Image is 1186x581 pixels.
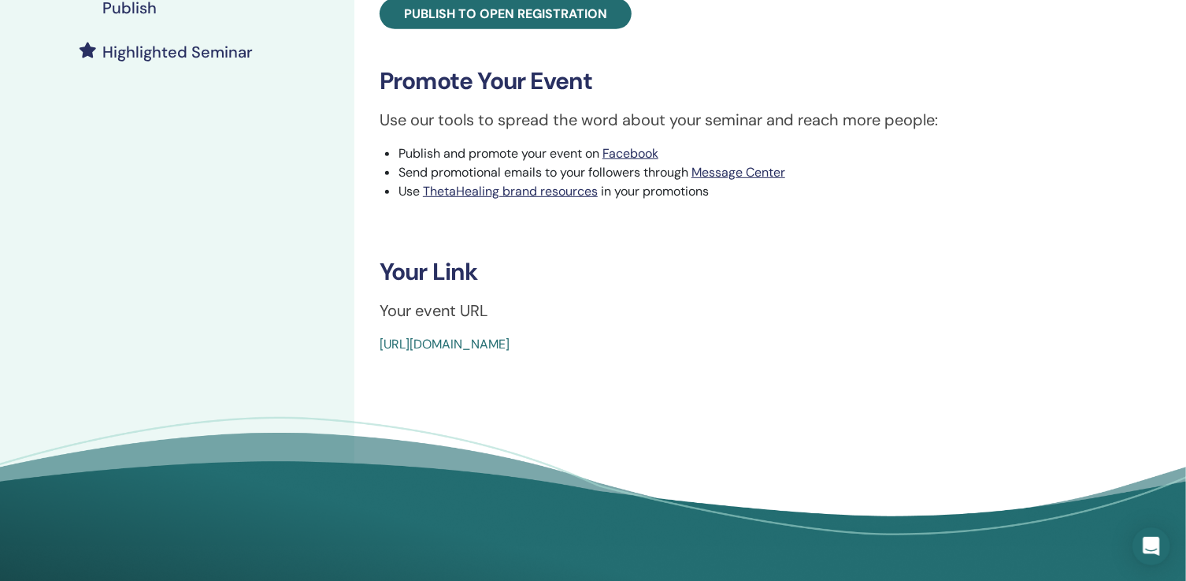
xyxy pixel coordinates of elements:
[691,164,785,181] a: Message Center
[380,299,1120,322] p: Your event URL
[380,258,1120,286] h3: Your Link
[380,336,510,352] a: [URL][DOMAIN_NAME]
[398,144,1120,163] li: Publish and promote your event on
[102,43,253,61] h4: Highlighted Seminar
[404,6,607,22] span: Publish to open registration
[380,108,1120,132] p: Use our tools to spread the word about your seminar and reach more people:
[398,182,1120,201] li: Use in your promotions
[602,145,658,162] a: Facebook
[398,163,1120,182] li: Send promotional emails to your followers through
[423,183,598,199] a: ThetaHealing brand resources
[380,67,1120,95] h3: Promote Your Event
[1132,527,1170,565] div: Open Intercom Messenger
